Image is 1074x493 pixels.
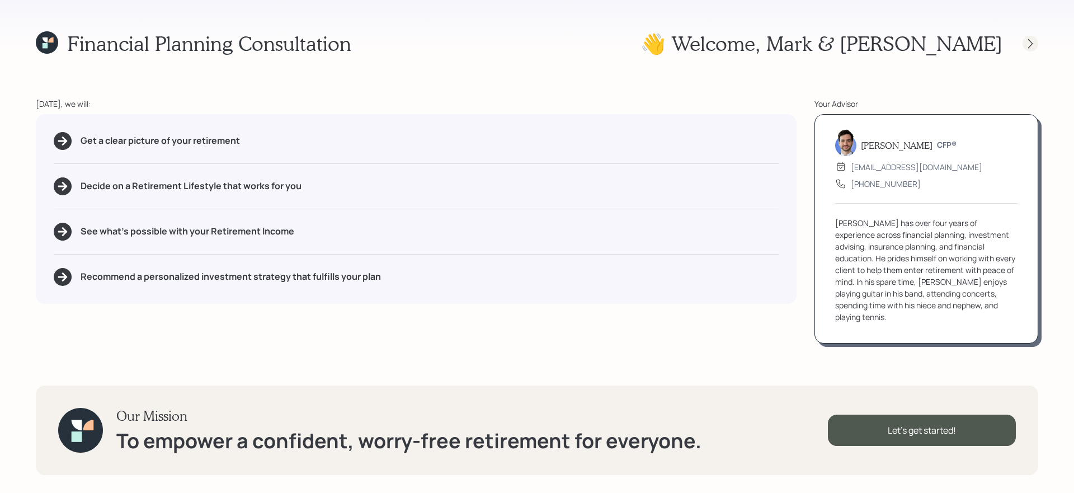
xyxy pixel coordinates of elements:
[851,161,982,173] div: [EMAIL_ADDRESS][DOMAIN_NAME]
[81,135,240,146] h5: Get a clear picture of your retirement
[640,31,1002,55] h1: 👋 Welcome , Mark & [PERSON_NAME]
[116,408,701,424] h3: Our Mission
[835,217,1018,323] div: [PERSON_NAME] has over four years of experience across financial planning, investment advising, i...
[81,226,294,237] h5: See what's possible with your Retirement Income
[116,429,701,453] h1: To empower a confident, worry-free retirement for everyone.
[937,140,957,150] h6: CFP®
[81,271,381,282] h5: Recommend a personalized investment strategy that fulfills your plan
[828,415,1016,446] div: Let's get started!
[814,98,1038,110] div: Your Advisor
[81,181,302,191] h5: Decide on a Retirement Lifestyle that works for you
[36,98,797,110] div: [DATE], we will:
[67,31,351,55] h1: Financial Planning Consultation
[835,129,856,156] img: jonah-coleman-headshot.png
[851,178,921,190] div: [PHONE_NUMBER]
[861,140,932,151] h5: [PERSON_NAME]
